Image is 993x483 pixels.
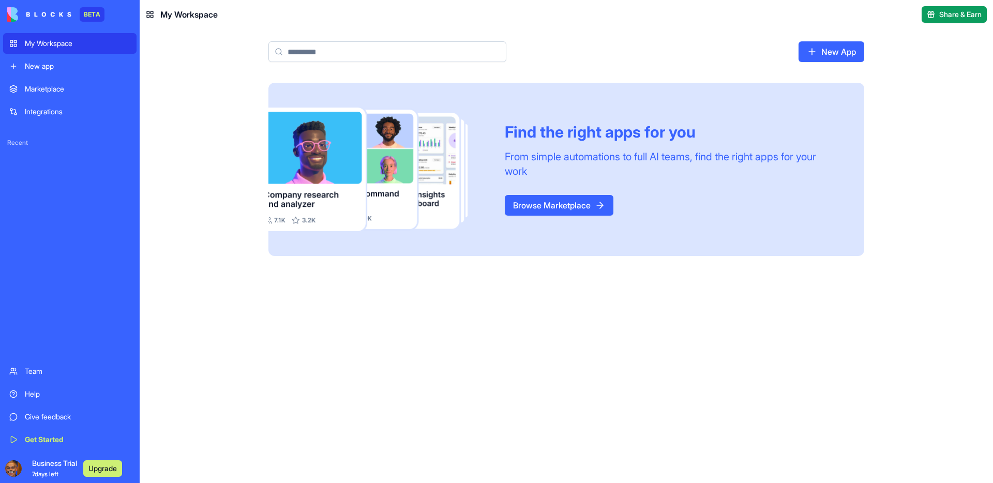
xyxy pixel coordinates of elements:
div: Get Started [25,434,130,445]
a: Marketplace [3,79,137,99]
a: Browse Marketplace [505,195,613,216]
div: New app [25,61,130,71]
span: Business Trial [32,458,77,479]
img: logo [7,7,71,22]
a: Help [3,384,137,404]
div: Team [25,366,130,376]
a: BETA [7,7,104,22]
span: Recent [3,139,137,147]
a: Give feedback [3,406,137,427]
div: Help [25,389,130,399]
span: Share & Earn [939,9,982,20]
div: From simple automations to full AI teams, find the right apps for your work [505,149,839,178]
div: Give feedback [25,412,130,422]
a: Get Started [3,429,137,450]
div: Integrations [25,107,130,117]
a: Team [3,361,137,382]
a: New app [3,56,137,77]
span: 7 days left [32,470,58,478]
div: Find the right apps for you [505,123,839,141]
span: My Workspace [160,8,218,21]
img: Frame_181_egmpey.png [268,108,488,231]
div: Marketplace [25,84,130,94]
a: New App [799,41,864,62]
button: Share & Earn [922,6,987,23]
img: ACg8ocK2kTkKtuy9Rj52bCnz-ACL5BkdmUiXeN6zY8bY8ohBGj4TugmC=s96-c [5,460,22,477]
button: Upgrade [83,460,122,477]
a: My Workspace [3,33,137,54]
div: BETA [80,7,104,22]
div: My Workspace [25,38,130,49]
a: Integrations [3,101,137,122]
